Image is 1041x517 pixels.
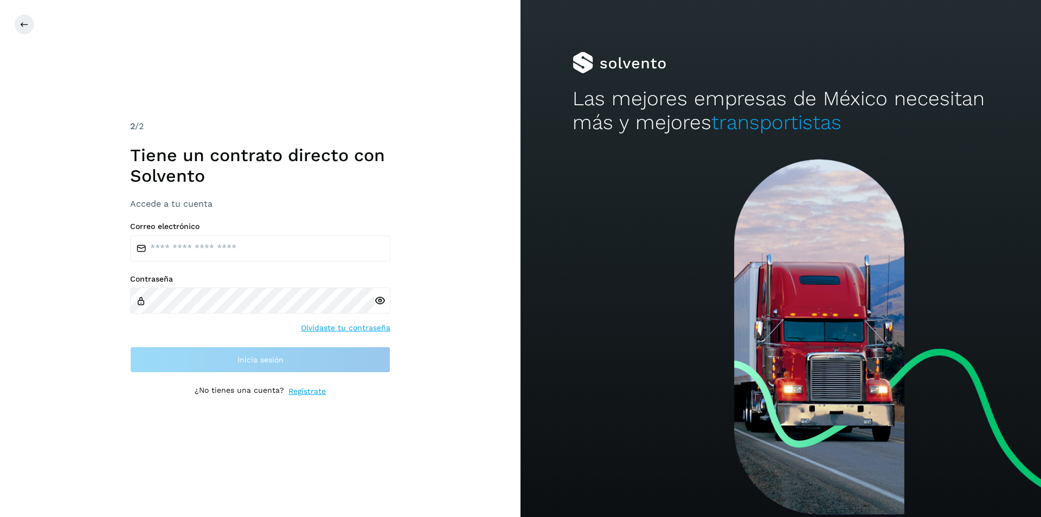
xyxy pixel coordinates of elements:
a: Olvidaste tu contraseña [301,322,390,334]
p: ¿No tienes una cuenta? [195,386,284,397]
span: 2 [130,121,135,131]
a: Regístrate [288,386,326,397]
h1: Tiene un contrato directo con Solvento [130,145,390,187]
label: Correo electrónico [130,222,390,231]
h3: Accede a tu cuenta [130,199,390,209]
span: Inicia sesión [237,356,284,363]
h2: Las mejores empresas de México necesitan más y mejores [573,87,989,135]
div: /2 [130,120,390,133]
button: Inicia sesión [130,347,390,373]
span: transportistas [711,111,841,134]
label: Contraseña [130,275,390,284]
